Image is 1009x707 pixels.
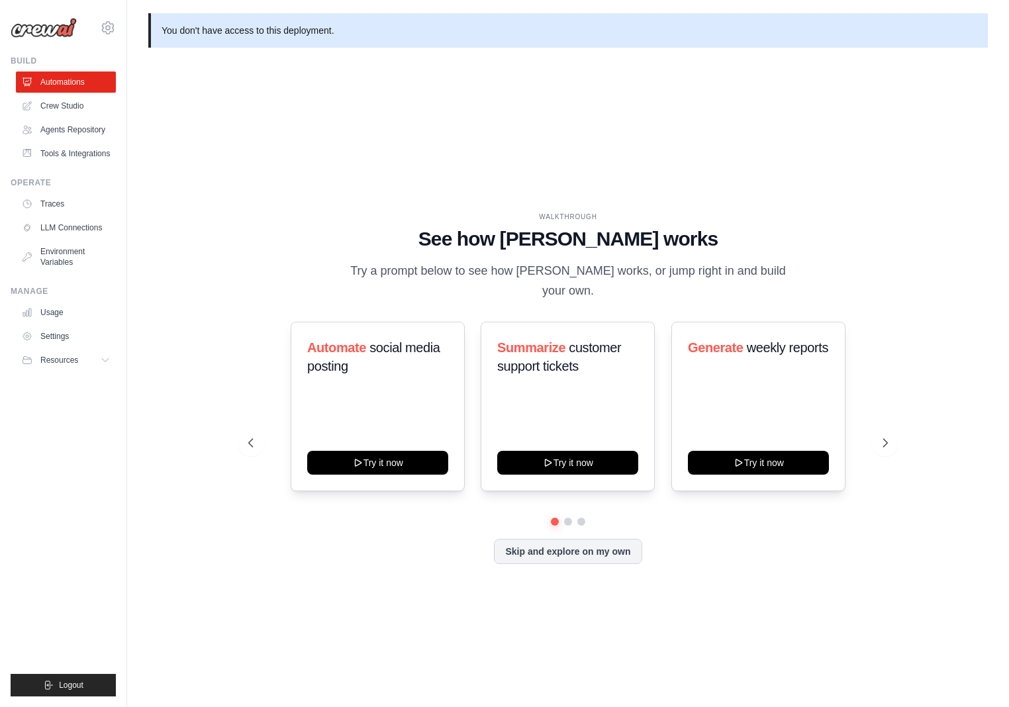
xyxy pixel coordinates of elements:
[307,451,448,475] button: Try it now
[16,241,116,273] a: Environment Variables
[248,212,888,222] div: WALKTHROUGH
[497,340,621,373] span: customer support tickets
[16,71,116,93] a: Automations
[248,227,888,251] h1: See how [PERSON_NAME] works
[11,56,116,66] div: Build
[11,177,116,188] div: Operate
[40,355,78,365] span: Resources
[16,217,116,238] a: LLM Connections
[16,326,116,347] a: Settings
[16,95,116,117] a: Crew Studio
[16,302,116,323] a: Usage
[688,451,829,475] button: Try it now
[16,143,116,164] a: Tools & Integrations
[148,13,988,48] p: You don't have access to this deployment.
[11,18,77,38] img: Logo
[16,350,116,371] button: Resources
[59,680,83,690] span: Logout
[307,340,440,373] span: social media posting
[11,674,116,696] button: Logout
[497,340,565,355] span: Summarize
[16,193,116,214] a: Traces
[494,539,642,564] button: Skip and explore on my own
[746,340,828,355] span: weekly reports
[688,340,744,355] span: Generate
[16,119,116,140] a: Agents Repository
[346,261,791,301] p: Try a prompt below to see how [PERSON_NAME] works, or jump right in and build your own.
[307,340,366,355] span: Automate
[11,286,116,297] div: Manage
[497,451,638,475] button: Try it now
